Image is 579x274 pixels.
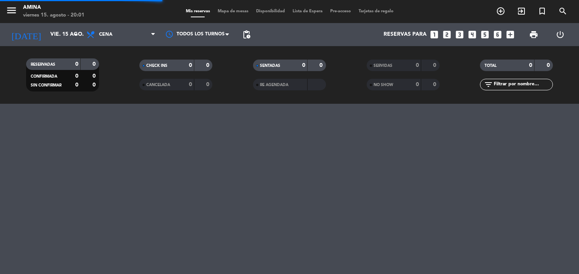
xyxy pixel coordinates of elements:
strong: 0 [206,63,211,68]
button: menu [6,5,17,19]
span: SIN CONFIRMAR [31,83,61,87]
strong: 0 [206,82,211,87]
span: Mapa de mesas [214,9,252,13]
strong: 0 [319,63,324,68]
strong: 0 [75,73,78,79]
strong: 0 [189,82,192,87]
div: viernes 15. agosto - 20:01 [23,12,84,19]
span: RESERVADAS [31,63,55,66]
strong: 0 [433,82,438,87]
strong: 0 [547,63,551,68]
strong: 0 [416,63,419,68]
i: looks_5 [480,30,490,40]
span: CONFIRMADA [31,75,57,78]
i: power_settings_new [556,30,565,39]
i: looks_two [442,30,452,40]
span: Cena [99,32,112,37]
span: NO SHOW [374,83,393,87]
i: looks_6 [493,30,503,40]
i: menu [6,5,17,16]
strong: 0 [416,82,419,87]
strong: 0 [93,73,97,79]
strong: 0 [433,63,438,68]
span: SENTADAS [260,64,280,68]
span: SERVIDAS [374,64,392,68]
i: looks_one [429,30,439,40]
span: pending_actions [242,30,251,39]
span: Lista de Espera [289,9,326,13]
strong: 0 [529,63,532,68]
strong: 0 [75,82,78,88]
i: looks_3 [455,30,465,40]
span: CANCELADA [146,83,170,87]
span: Disponibilidad [252,9,289,13]
strong: 0 [302,63,305,68]
div: Amina [23,4,84,12]
span: TOTAL [485,64,496,68]
input: Filtrar por nombre... [493,80,553,89]
strong: 0 [75,61,78,67]
div: LOG OUT [547,23,573,46]
span: Mis reservas [182,9,214,13]
span: RE AGENDADA [260,83,288,87]
i: turned_in_not [538,7,547,16]
strong: 0 [189,63,192,68]
span: Reservas para [384,32,427,38]
i: arrow_drop_down [71,30,81,39]
i: looks_4 [467,30,477,40]
span: Tarjetas de regalo [355,9,397,13]
span: Pre-acceso [326,9,355,13]
i: add_circle_outline [496,7,505,16]
strong: 0 [93,61,97,67]
i: search [558,7,567,16]
i: exit_to_app [517,7,526,16]
i: filter_list [484,80,493,89]
i: [DATE] [6,26,46,43]
span: print [529,30,538,39]
strong: 0 [93,82,97,88]
span: CHECK INS [146,64,167,68]
i: add_box [505,30,515,40]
